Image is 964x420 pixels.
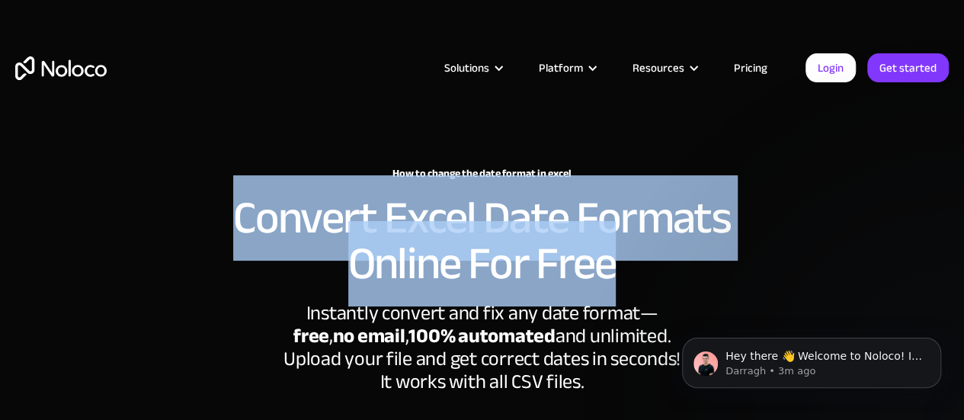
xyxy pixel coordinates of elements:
div: Instantly convert and fix any date format— ‍ , , and unlimited. Upload your file and get correct ... [254,302,711,393]
div: Solutions [425,58,520,78]
div: Platform [520,58,613,78]
div: Resources [633,58,684,78]
div: Platform [539,58,583,78]
strong: free [293,317,329,354]
strong: no email [333,317,405,354]
strong: 100% automated [408,317,555,354]
div: Resources [613,58,715,78]
h2: Convert Excel Date Formats Online For Free [178,195,787,287]
strong: How to change the date format in excel [392,163,572,184]
iframe: Intercom notifications message [659,298,964,412]
a: Login [805,53,856,82]
a: Pricing [715,58,786,78]
a: Get started [867,53,949,82]
a: home [15,56,107,80]
div: Solutions [444,58,489,78]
